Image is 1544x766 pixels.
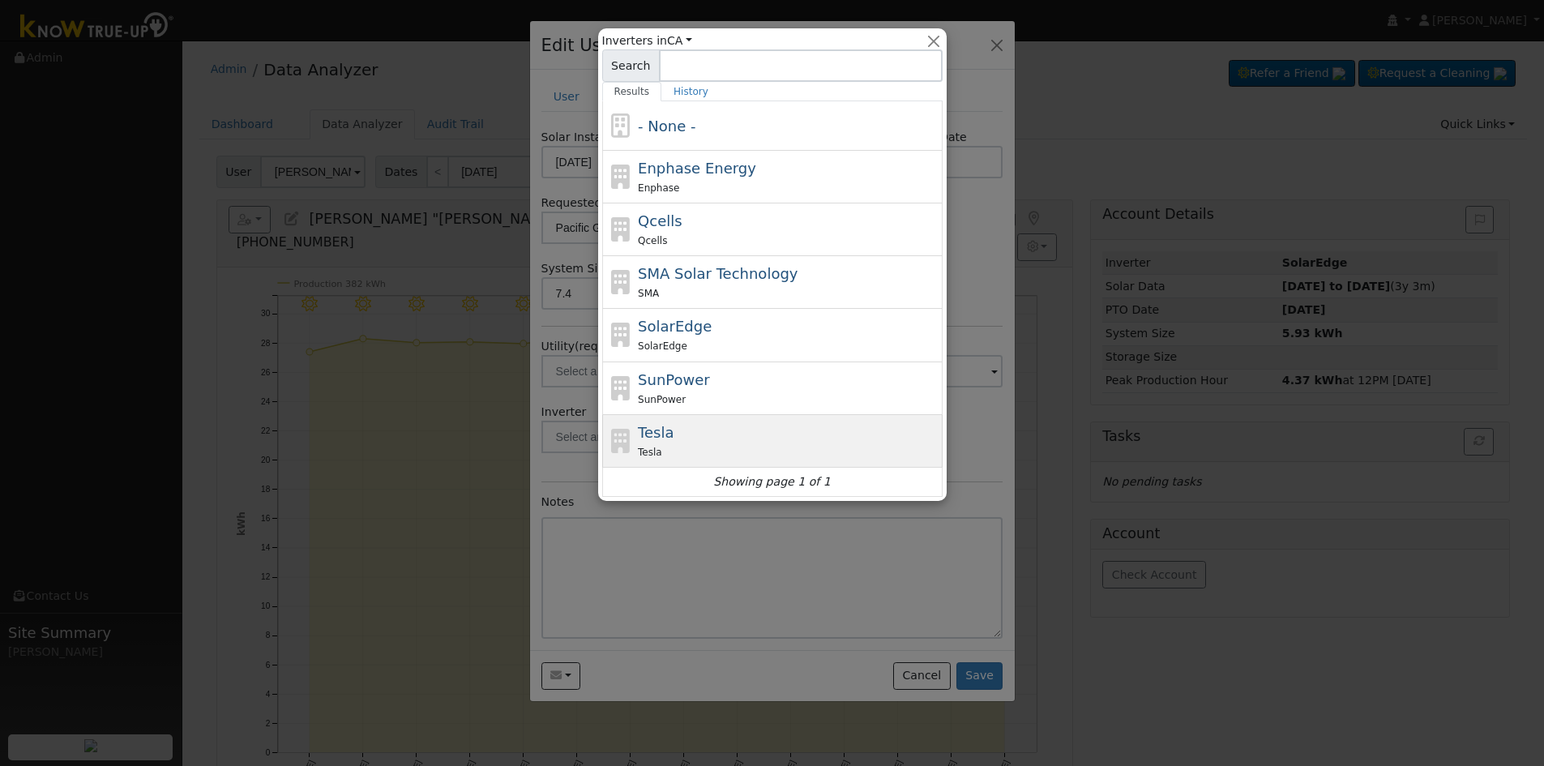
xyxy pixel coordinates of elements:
[638,212,682,229] span: Qcells
[638,394,686,405] span: SunPower
[661,82,721,101] a: History
[638,371,710,388] span: SunPower
[638,318,712,335] span: SolarEdge
[602,82,662,101] a: Results
[638,447,662,458] span: Tesla
[638,235,667,246] span: Qcells
[638,340,687,352] span: SolarEdge
[638,424,674,441] span: Tesla
[638,160,756,177] span: Enphase Energy
[638,182,679,194] span: Enphase
[602,49,660,82] span: Search
[713,473,830,490] i: Showing page 1 of 1
[638,118,695,135] span: - None -
[638,288,659,299] span: SMA
[638,265,798,282] span: SMA Solar Technology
